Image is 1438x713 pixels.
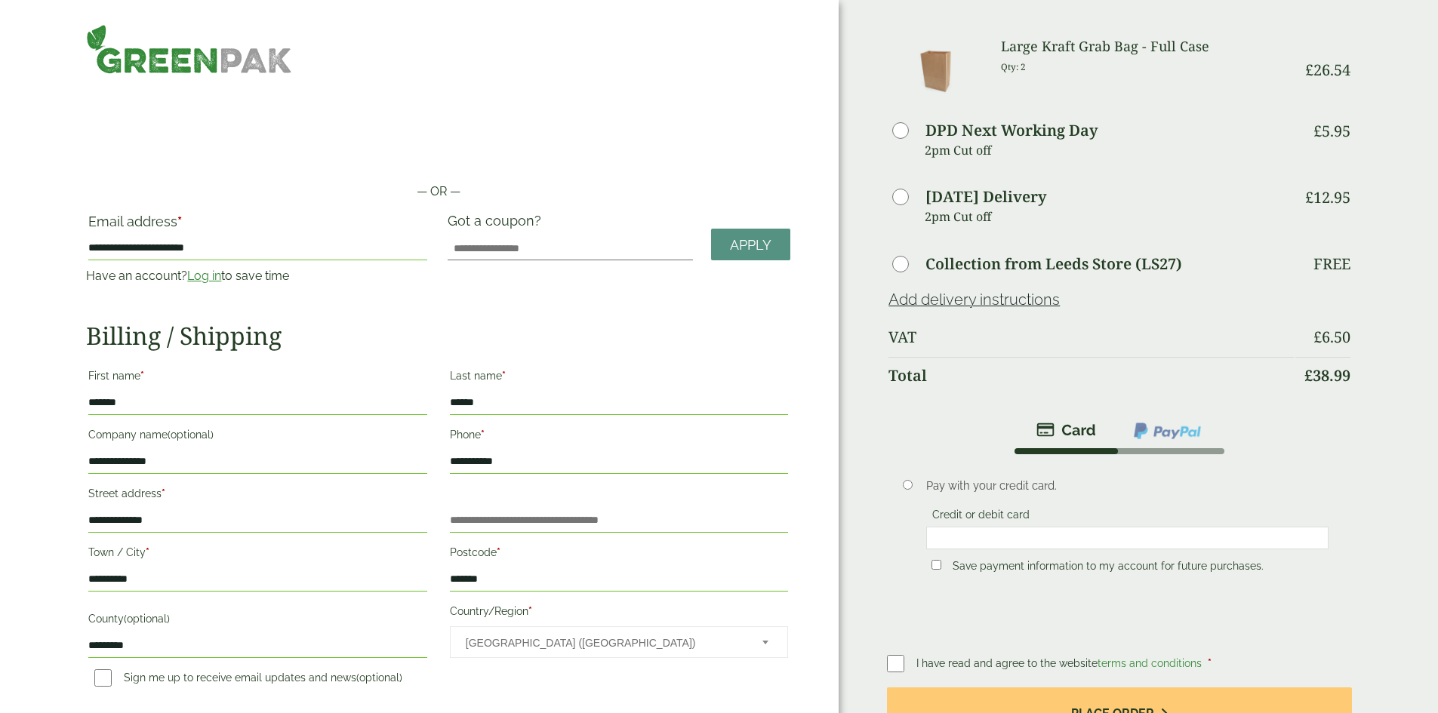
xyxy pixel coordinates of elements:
[1305,187,1350,207] bdi: 12.95
[916,657,1205,669] span: I have read and agree to the website
[187,269,221,283] a: Log in
[450,542,788,567] label: Postcode
[177,214,182,229] abbr: required
[88,672,408,688] label: Sign me up to receive email updates and news
[88,608,426,634] label: County
[88,424,426,450] label: Company name
[466,627,742,659] span: United Kingdom (UK)
[947,560,1270,576] label: Save payment information to my account for future purchases.
[925,205,1293,228] p: 2pm Cut off
[450,626,788,658] span: Country/Region
[86,267,429,285] p: Have an account? to save time
[1305,187,1313,207] span: £
[888,290,1060,309] a: Add delivery instructions
[140,370,144,382] abbr: required
[1304,365,1350,386] bdi: 38.99
[356,672,402,684] span: (optional)
[1313,255,1350,273] p: Free
[926,509,1036,525] label: Credit or debit card
[88,483,426,509] label: Street address
[124,613,170,625] span: (optional)
[450,365,788,391] label: Last name
[88,215,426,236] label: Email address
[502,370,506,382] abbr: required
[1313,121,1350,141] bdi: 5.95
[888,357,1293,394] th: Total
[481,429,485,441] abbr: required
[168,429,214,441] span: (optional)
[925,257,1182,272] label: Collection from Leeds Store (LS27)
[448,213,547,236] label: Got a coupon?
[94,669,112,687] input: Sign me up to receive email updates and news(optional)
[926,478,1329,494] p: Pay with your credit card.
[925,123,1098,138] label: DPD Next Working Day
[1313,327,1322,347] span: £
[1036,421,1096,439] img: stripe.png
[450,601,788,626] label: Country/Region
[86,24,292,74] img: GreenPak Supplies
[528,605,532,617] abbr: required
[925,139,1293,161] p: 2pm Cut off
[146,546,149,558] abbr: required
[450,424,788,450] label: Phone
[88,542,426,567] label: Town / City
[711,229,790,261] a: Apply
[162,487,165,499] abbr: required
[1304,365,1313,386] span: £
[888,319,1293,355] th: VAT
[1001,61,1026,72] small: Qty: 2
[86,134,790,164] iframe: Secure payment button frame
[1098,657,1202,669] a: terms and conditions
[497,546,500,558] abbr: required
[1313,121,1322,141] span: £
[925,189,1046,204] label: [DATE] Delivery
[86,183,790,201] p: — OR —
[1001,38,1293,55] h3: Large Kraft Grab Bag - Full Case
[1132,421,1202,441] img: ppcp-gateway.png
[1305,60,1350,80] bdi: 26.54
[1313,327,1350,347] bdi: 6.50
[1305,60,1313,80] span: £
[1208,657,1212,669] abbr: required
[88,365,426,391] label: First name
[86,321,790,350] h2: Billing / Shipping
[730,237,771,254] span: Apply
[931,531,1324,545] iframe: Secure card payment input frame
